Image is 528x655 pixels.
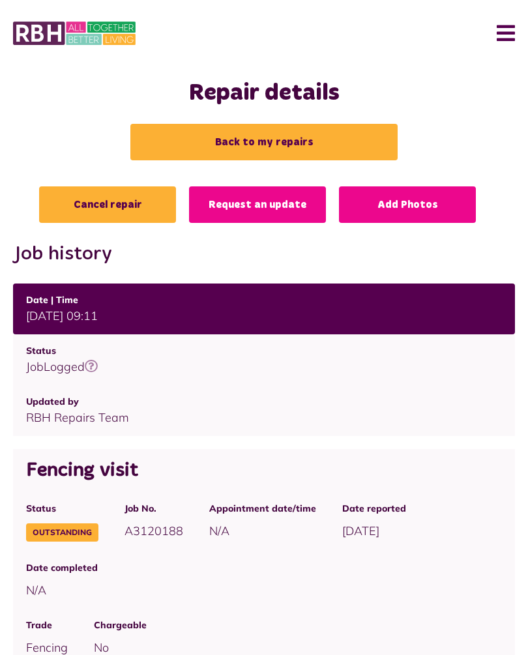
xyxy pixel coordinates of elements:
[130,124,398,160] a: Back to my repairs
[13,80,515,108] h1: Repair details
[26,583,46,598] span: N/A
[209,502,316,516] span: Appointment date/time
[39,186,176,223] a: Cancel repair
[13,242,515,266] h2: Job history
[26,502,98,516] span: Status
[209,523,229,538] span: N/A
[342,502,406,516] span: Date reported
[342,523,379,538] span: [DATE]
[13,20,136,47] img: MyRBH
[13,334,515,385] td: JobLogged
[94,640,109,655] span: No
[26,561,98,575] span: Date completed
[26,619,68,632] span: Trade
[125,523,183,538] span: A3120188
[26,523,98,542] span: Outstanding
[125,502,183,516] span: Job No.
[339,186,476,223] a: Add Photos
[26,461,138,480] span: Fencing visit
[94,619,502,632] span: Chargeable
[13,284,515,334] td: [DATE] 09:11
[13,385,515,436] td: RBH Repairs Team
[26,640,68,655] span: Fencing
[189,186,326,223] a: Request an update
